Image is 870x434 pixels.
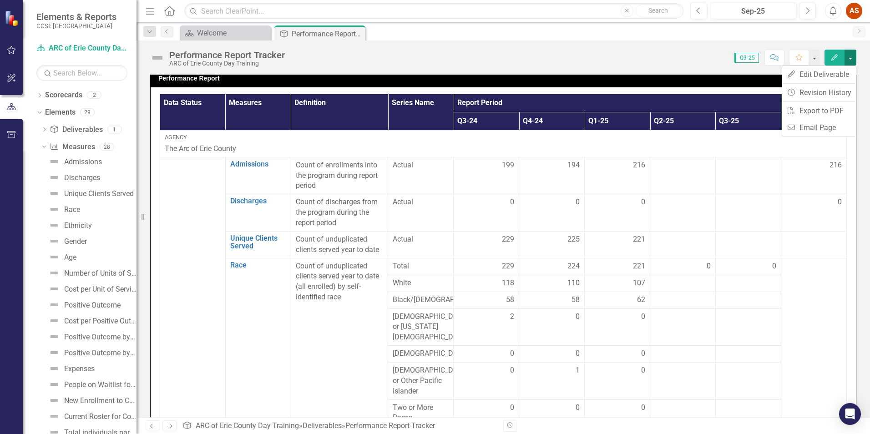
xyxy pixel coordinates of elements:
[296,197,383,228] p: Count of discharges from the program during the report period
[165,144,842,154] p: The Arc of Erie County
[567,160,580,171] span: 194
[641,312,645,322] span: 0
[510,312,514,322] span: 2
[782,66,856,83] a: Edit Deliverable
[393,261,449,272] span: Total
[49,347,60,358] img: Not Defined
[454,157,519,194] td: Double-Click to Edit
[46,186,134,201] a: Unique Clients Served
[637,295,645,305] span: 62
[87,91,101,99] div: 2
[502,234,514,245] span: 229
[64,158,102,166] div: Admissions
[650,363,716,400] td: Double-Click to Edit
[158,75,851,82] h3: Performance Report
[49,315,60,326] img: Not Defined
[502,160,514,171] span: 199
[46,170,100,185] a: Discharges
[454,275,519,292] td: Double-Click to Edit
[633,160,645,171] span: 216
[182,421,496,431] div: » »
[46,313,137,328] a: Cost per Positive Outcome
[502,261,514,272] span: 229
[585,275,650,292] td: Double-Click to Edit
[64,317,137,325] div: Cost per Positive Outcome
[567,261,580,272] span: 224
[506,295,514,305] span: 58
[585,346,650,363] td: Double-Click to Edit
[46,250,76,264] a: Age
[36,65,127,81] input: Search Below...
[107,126,122,133] div: 1
[230,261,286,269] a: Race
[393,160,449,171] span: Actual
[454,231,519,258] td: Double-Click to Edit
[510,197,514,207] span: 0
[519,346,585,363] td: Double-Click to Edit
[585,292,650,308] td: Double-Click to Edit
[296,160,383,192] div: Count of enrollments into the program during report period
[633,278,645,288] span: 107
[49,236,60,247] img: Not Defined
[49,252,60,262] img: Not Defined
[576,365,580,376] span: 1
[585,194,650,232] td: Double-Click to Edit
[46,202,80,217] a: Race
[567,234,580,245] span: 225
[510,348,514,359] span: 0
[641,365,645,376] span: 0
[46,154,102,169] a: Admissions
[641,348,645,359] span: 0
[519,231,585,258] td: Double-Click to Edit
[49,188,60,199] img: Not Defined
[49,204,60,215] img: Not Defined
[830,161,842,169] span: 216
[49,267,60,278] img: Not Defined
[150,50,165,65] img: Not Defined
[572,295,580,305] span: 58
[585,157,650,194] td: Double-Click to Edit
[641,403,645,413] span: 0
[225,194,291,232] td: Double-Click to Edit Right Click for Context Menu
[576,403,580,413] span: 0
[633,234,645,245] span: 221
[296,261,383,303] p: Count of unduplicated clients served year to date (all enrolled) by self-identified race
[715,363,781,400] td: Double-Click to Edit
[846,3,862,19] button: AS
[345,421,435,430] div: Performance Report Tracker
[648,7,668,14] span: Search
[100,143,114,151] div: 28
[64,222,92,230] div: Ethnicity
[715,346,781,363] td: Double-Click to Edit
[45,107,76,118] a: Elements
[576,197,580,207] span: 0
[49,395,60,406] img: Not Defined
[49,331,60,342] img: Not Defined
[50,125,102,135] a: Deliverables
[50,142,95,152] a: Measures
[585,231,650,258] td: Double-Click to Edit
[454,346,519,363] td: Double-Click to Edit
[49,172,60,183] img: Not Defined
[519,399,585,426] td: Double-Click to Edit
[576,348,580,359] span: 0
[715,292,781,308] td: Double-Click to Edit
[650,194,716,232] td: Double-Click to Edit
[576,312,580,322] span: 0
[567,278,580,288] span: 110
[650,275,716,292] td: Double-Click to Edit
[64,301,121,309] div: Positive Outcome
[36,22,116,30] small: CCSI: [GEOGRAPHIC_DATA]
[641,197,645,207] span: 0
[49,379,60,390] img: Not Defined
[46,345,137,360] a: Positive Outcome by Ethnicity
[393,348,449,359] span: [DEMOGRAPHIC_DATA]
[169,60,285,67] div: ARC of Erie County Day Training
[636,5,681,17] button: Search
[715,231,781,258] td: Double-Click to Edit
[45,90,82,101] a: Scorecards
[225,231,291,258] td: Double-Click to Edit Right Click for Context Menu
[46,266,137,280] a: Number of Units of Service
[64,333,137,341] div: Positive Outcome by Race
[182,27,268,39] a: Welcome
